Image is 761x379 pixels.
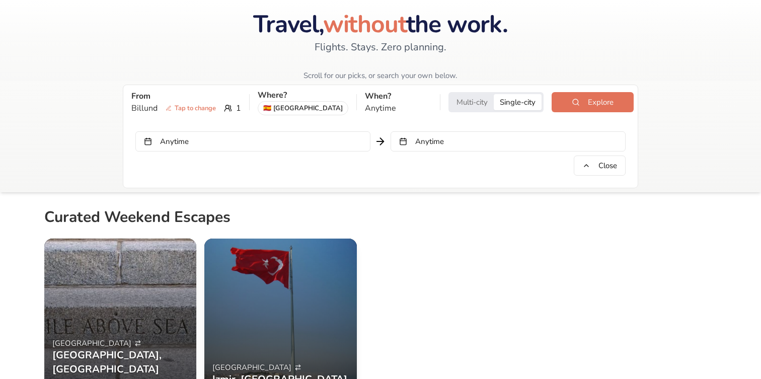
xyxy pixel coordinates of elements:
span: Tap to change [162,103,220,113]
button: Multi-city [450,94,494,110]
p: Billund [131,102,220,114]
h3: [GEOGRAPHIC_DATA] , [GEOGRAPHIC_DATA] [52,348,188,376]
span: flag [263,104,271,112]
div: Trip style [448,92,544,112]
p: From [131,90,241,102]
div: 1 [131,102,241,114]
div: [GEOGRAPHIC_DATA] [258,101,348,115]
span: [GEOGRAPHIC_DATA] [212,362,291,372]
button: Anytime [391,131,626,151]
h2: Curated Weekend Escapes [44,208,231,231]
span: without [323,8,406,41]
p: When? [365,90,432,102]
button: Explore [552,92,634,112]
span: [GEOGRAPHIC_DATA] [52,338,131,348]
p: Anytime [365,102,432,114]
button: Close [574,156,626,176]
p: Where? [258,89,348,101]
button: Single-city [494,94,542,110]
span: Travel, the work. [253,8,507,41]
span: Scroll for our picks, or search your own below. [303,70,457,81]
span: Flights. Stays. Zero planning. [315,40,446,54]
button: Anytime [135,131,370,151]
